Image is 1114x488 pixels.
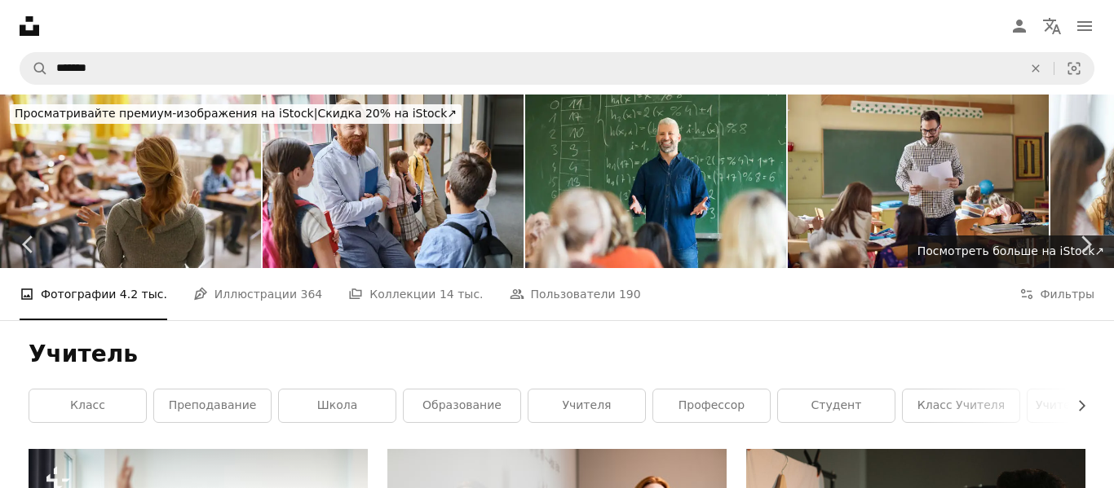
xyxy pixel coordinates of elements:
[778,389,895,422] a: студент
[20,16,39,36] a: Главная — Unsplash
[20,52,1094,85] form: Найти визуальные материалы на сайте
[369,288,435,301] font: Коллекции
[1041,288,1094,301] font: Фильтры
[1036,10,1068,42] button: Язык
[317,398,358,411] font: школа
[917,398,1005,411] font: класс учителя
[20,53,48,84] button: Поиск Unsplash
[263,95,524,268] img: Увлекательные беседы в классе между учителем и любознательными учениками во время школьных занятий
[29,341,138,367] font: Учитель
[1003,10,1036,42] a: Войти / Зарегистрироваться
[917,244,1095,257] font: Посмотреть больше на iStock
[562,398,611,411] font: учителя
[279,389,396,422] a: школа
[70,398,105,411] font: класс
[440,288,484,301] font: 14 тыс.
[214,288,297,301] font: Иллюстрации
[908,235,1114,268] a: Посмотреть больше на iStock↗
[314,107,318,120] font: |
[1057,166,1114,323] a: Следующий
[29,389,146,422] a: класс
[193,268,322,320] a: Иллюстрации 364
[154,389,271,422] a: преподавание
[404,389,520,422] a: образование
[1054,53,1094,84] button: Визуальный поиск
[422,398,502,411] font: образование
[528,389,645,422] a: учителя
[525,95,786,268] img: Зрелый учитель стоит у доски
[788,95,1049,268] img: Улыбающийся учитель-мужчина читает статьи в классе.
[510,268,641,320] a: Пользователи 190
[15,107,314,120] font: Просматривайте премиум-изображения на iStock
[811,398,862,411] font: студент
[679,398,745,411] font: профессор
[653,389,770,422] a: профессор
[301,288,323,301] font: 364
[447,107,457,120] font: ↗
[1068,10,1101,42] button: Меню
[1019,268,1094,320] button: Фильтры
[317,107,447,120] font: Скидка 20% на iStock
[169,398,257,411] font: преподавание
[348,268,483,320] a: Коллекции 14 тыс.
[619,288,641,301] font: 190
[1067,389,1085,422] button: прокрутить список вправо
[1018,53,1054,84] button: Прозрачный
[531,288,616,301] font: Пользователи
[903,389,1019,422] a: класс учителя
